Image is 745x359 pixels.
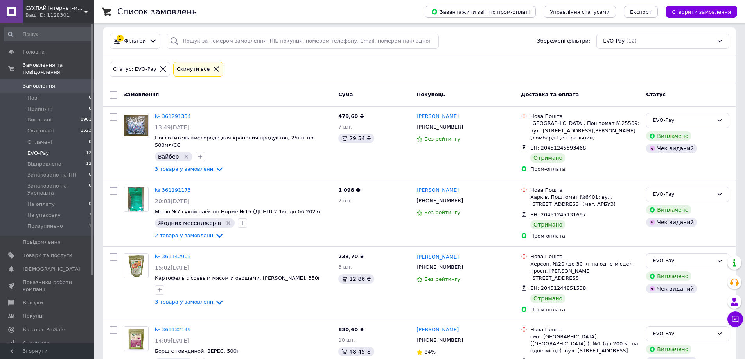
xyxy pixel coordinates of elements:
[155,113,191,119] a: № 361291334
[89,223,92,230] span: 1
[646,345,691,354] div: Виплачено
[530,212,586,218] span: ЕН: 20451245131697
[155,254,191,259] a: № 361142903
[416,198,463,204] span: [PHONE_NUMBER]
[23,82,55,89] span: Замовлення
[646,144,697,153] div: Чек виданий
[727,311,743,327] button: Чат з покупцем
[530,306,640,313] div: Пром-оплата
[27,212,61,219] span: На упаковку
[23,299,43,306] span: Відгуки
[338,187,360,193] span: 1 098 ₴
[338,198,352,204] span: 2 шт.
[416,254,459,261] a: [PERSON_NAME]
[124,115,148,136] img: Фото товару
[126,254,146,278] img: Фото товару
[89,105,92,113] span: 0
[23,239,61,246] span: Повідомлення
[424,276,460,282] span: Без рейтингу
[81,116,92,123] span: 8961
[89,139,92,146] span: 0
[338,134,374,143] div: 29.54 ₴
[338,327,364,332] span: 880,60 ₴
[27,161,61,168] span: Відправлено
[27,139,52,146] span: Оплачені
[89,171,92,179] span: 0
[653,190,713,198] div: EVO-Pay
[126,327,145,351] img: Фото товару
[23,339,50,346] span: Аналітика
[117,7,197,16] h1: Список замовлень
[338,124,352,130] span: 7 шт.
[155,232,224,238] a: 2 товара у замовленні
[155,232,215,238] span: 2 товара у замовленні
[603,38,625,45] span: EVO-Pay
[155,275,321,281] a: Картофель с соевым мясом и овощами, [PERSON_NAME], 350г
[155,135,313,148] span: Поглотитель кислорода для хранения продуктов, 25шт по 500мл/СС
[117,35,124,42] div: 1
[155,166,224,172] a: 3 товара у замовленні
[23,252,72,259] span: Товари та послуги
[416,337,463,343] span: [PHONE_NUMBER]
[27,150,49,157] span: EVO-Pay
[86,161,92,168] span: 12
[338,113,364,119] span: 479,60 ₴
[23,62,94,76] span: Замовлення та повідомлення
[89,201,92,208] span: 0
[124,253,149,278] a: Фото товару
[530,166,640,173] div: Пром-оплата
[424,209,460,215] span: Без рейтингу
[424,136,460,142] span: Без рейтингу
[155,327,191,332] a: № 361132149
[338,254,364,259] span: 233,70 ₴
[630,9,652,15] span: Експорт
[646,284,697,293] div: Чек виданий
[416,264,463,270] span: [PHONE_NUMBER]
[646,218,697,227] div: Чек виданий
[416,326,459,334] a: [PERSON_NAME]
[27,182,89,196] span: Запаковано на Укрпошта
[27,116,52,123] span: Виконані
[530,253,640,260] div: Нова Пошта
[646,271,691,281] div: Виплачено
[431,8,530,15] span: Завантажити звіт по пром-оплаті
[175,65,212,73] div: Cкинути все
[155,338,189,344] span: 14:09[DATE]
[124,38,146,45] span: Фільтри
[86,150,92,157] span: 12
[23,266,81,273] span: [DEMOGRAPHIC_DATA]
[128,187,144,211] img: Фото товару
[27,201,55,208] span: На оплату
[155,299,215,305] span: 3 товара у замовленні
[155,209,321,214] a: Меню №7 сухой паёк по Норме №15 (ДПНП) 2,1кг до 06.2027г
[530,187,640,194] div: Нова Пошта
[27,171,76,179] span: Запаковано на НП
[25,12,94,19] div: Ваш ID: 1128301
[155,187,191,193] a: № 361191173
[183,154,189,160] svg: Видалити мітку
[653,257,713,265] div: EVO-Pay
[158,154,179,160] span: Вайбер
[155,166,215,172] span: 3 товара у замовленні
[530,333,640,355] div: смт. [GEOGRAPHIC_DATA] ([GEOGRAPHIC_DATA].), №1 (до 200 кг на одне місце): вул. [STREET_ADDRESS]
[416,113,459,120] a: [PERSON_NAME]
[155,264,189,271] span: 15:02[DATE]
[646,131,691,141] div: Виплачено
[111,65,158,73] div: Статус: EVO-Pay
[124,326,149,351] a: Фото товару
[225,220,232,226] svg: Видалити мітку
[27,127,54,134] span: Скасовані
[27,95,39,102] span: Нові
[81,127,92,134] span: 1523
[23,279,72,293] span: Показники роботи компанії
[521,91,579,97] span: Доставка та оплата
[89,182,92,196] span: 0
[646,91,666,97] span: Статус
[530,261,640,282] div: Херсон, №20 (до 30 кг на одне місце): просп. [PERSON_NAME][STREET_ADDRESS]
[530,120,640,141] div: [GEOGRAPHIC_DATA], Поштомат №25509: вул. [STREET_ADDRESS][PERSON_NAME] (ломбард Центральний)
[530,194,640,208] div: Харків, Поштомат №6401: вул. [STREET_ADDRESS] (маг. АРБУЗ)
[658,9,737,14] a: Створити замовлення
[89,95,92,102] span: 0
